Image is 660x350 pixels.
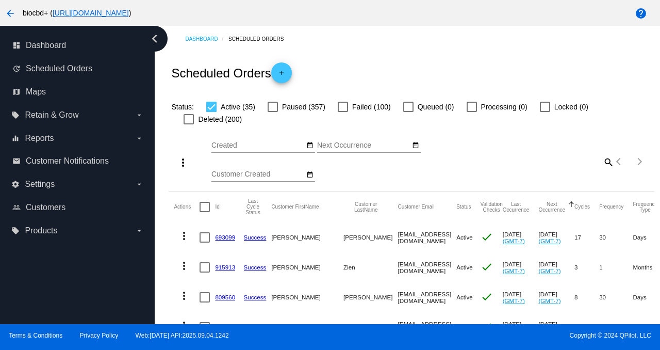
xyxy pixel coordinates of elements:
[178,320,190,332] mat-icon: more_vert
[9,332,62,339] a: Terms & Conditions
[574,282,599,312] mat-cell: 8
[599,312,633,342] mat-cell: 3
[538,312,574,342] mat-cell: [DATE]
[12,199,143,216] a: people_outline Customers
[538,267,560,274] a: (GMT-7)
[609,151,630,172] button: Previous page
[26,64,92,73] span: Scheduled Orders
[215,234,235,241] a: 693099
[306,141,313,150] mat-icon: date_range
[602,154,614,170] mat-icon: search
[178,260,190,272] mat-icon: more_vert
[271,282,343,312] mat-cell: [PERSON_NAME]
[633,201,657,213] button: Change sorting for FrequencyType
[12,41,21,50] i: dashboard
[12,37,143,54] a: dashboard Dashboard
[11,134,20,142] i: equalizer
[554,101,588,113] span: Locked (0)
[412,141,419,150] mat-icon: date_range
[244,324,267,330] a: Success
[174,192,200,222] mat-header-cell: Actions
[12,203,21,212] i: people_outline
[26,87,46,97] span: Maps
[135,111,143,119] i: arrow_drop_down
[503,297,525,304] a: (GMT-7)
[481,231,493,243] mat-icon: check
[185,31,228,47] a: Dashboard
[456,234,473,241] span: Active
[456,294,473,300] span: Active
[171,62,291,83] h2: Scheduled Orders
[26,41,66,50] span: Dashboard
[352,101,391,113] span: Failed (100)
[503,282,539,312] mat-cell: [DATE]
[12,60,143,77] a: update Scheduled Orders
[343,282,398,312] mat-cell: [PERSON_NAME]
[215,294,235,300] a: 809560
[12,153,143,169] a: email Customer Notifications
[244,198,262,215] button: Change sorting for LastProcessingCycleId
[481,291,493,303] mat-icon: check
[221,101,255,113] span: Active (35)
[177,156,189,169] mat-icon: more_vert
[630,151,650,172] button: Next page
[271,222,343,252] mat-cell: [PERSON_NAME]
[398,252,456,282] mat-cell: [EMAIL_ADDRESS][DOMAIN_NAME]
[599,222,633,252] mat-cell: 30
[53,9,129,17] a: [URL][DOMAIN_NAME]
[317,141,410,150] input: Next Occurrence
[398,312,456,342] mat-cell: [EMAIL_ADDRESS][DOMAIN_NAME]
[135,134,143,142] i: arrow_drop_down
[12,65,21,73] i: update
[635,7,647,20] mat-icon: help
[12,84,143,100] a: map Maps
[538,297,560,304] a: (GMT-7)
[136,332,229,339] a: Web:[DATE] API:2025.09.04.1242
[343,222,398,252] mat-cell: [PERSON_NAME]
[456,264,473,271] span: Active
[456,204,471,210] button: Change sorting for Status
[481,321,493,333] mat-icon: check
[244,234,267,241] a: Success
[398,282,456,312] mat-cell: [EMAIL_ADDRESS][DOMAIN_NAME]
[11,180,20,188] i: settings
[11,227,20,235] i: local_offer
[282,101,325,113] span: Paused (357)
[503,201,530,213] button: Change sorting for LastOccurrenceUtc
[25,110,78,120] span: Retain & Grow
[135,180,143,188] i: arrow_drop_down
[398,204,434,210] button: Change sorting for CustomerEmail
[244,264,267,271] a: Success
[503,312,539,342] mat-cell: [DATE]
[23,9,131,17] span: biocbd+ ( )
[503,267,525,274] a: (GMT-7)
[398,222,456,252] mat-cell: [EMAIL_ADDRESS][DOMAIN_NAME]
[538,252,574,282] mat-cell: [DATE]
[4,7,16,20] mat-icon: arrow_back
[26,156,109,166] span: Customer Notifications
[275,69,288,82] mat-icon: add
[343,201,388,213] button: Change sorting for CustomerLastName
[12,88,21,96] i: map
[481,101,527,113] span: Processing (0)
[599,252,633,282] mat-cell: 1
[343,312,398,342] mat-cell: [PERSON_NAME]
[538,237,560,244] a: (GMT-7)
[271,312,343,342] mat-cell: Cristal
[80,332,119,339] a: Privacy Policy
[215,264,235,271] a: 915913
[538,282,574,312] mat-cell: [DATE]
[538,222,574,252] mat-cell: [DATE]
[25,134,54,143] span: Reports
[306,171,313,179] mat-icon: date_range
[599,204,623,210] button: Change sorting for Frequency
[211,141,304,150] input: Created
[211,170,304,179] input: Customer Created
[146,30,163,47] i: chevron_left
[503,237,525,244] a: (GMT-7)
[574,312,599,342] mat-cell: 13
[343,252,398,282] mat-cell: Zien
[171,103,194,111] span: Status:
[481,261,493,273] mat-icon: check
[12,157,21,165] i: email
